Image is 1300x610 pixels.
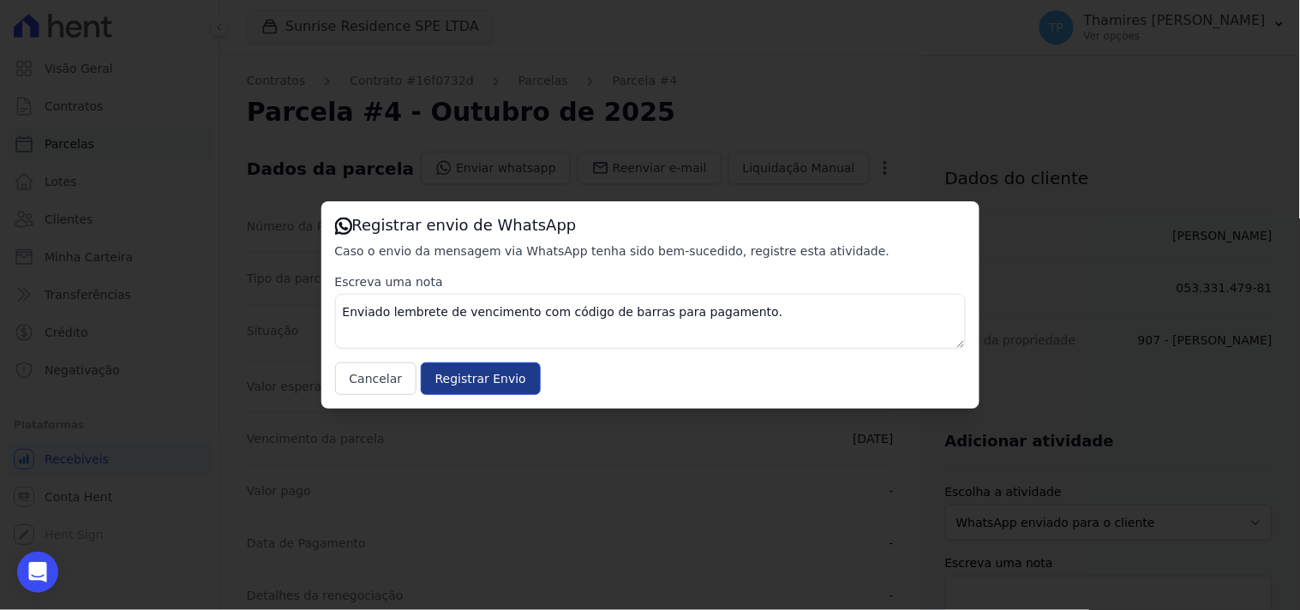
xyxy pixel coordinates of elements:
textarea: Enviado lembrete de vencimento com código de barras para pagamento. [335,294,966,349]
input: Registrar Envio [421,362,541,395]
h3: Registrar envio de WhatsApp [335,215,966,236]
label: Escreva uma nota [335,273,966,290]
p: Caso o envio da mensagem via WhatsApp tenha sido bem-sucedido, registre esta atividade. [335,242,966,260]
div: Open Intercom Messenger [17,552,58,593]
button: Cancelar [335,362,417,395]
